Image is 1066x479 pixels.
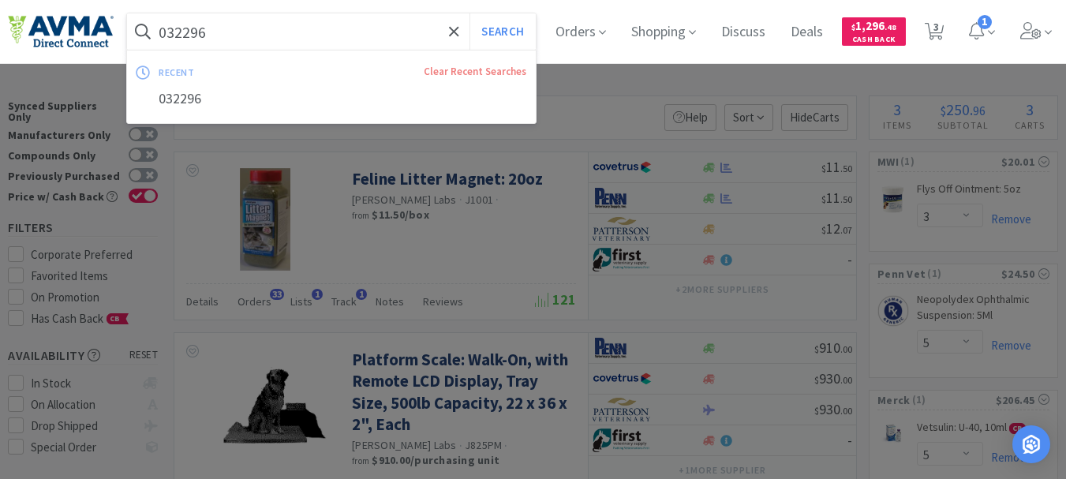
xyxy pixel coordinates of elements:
button: Search [469,13,535,50]
input: Search by item, sku, manufacturer, ingredient, size... [127,13,536,50]
a: Clear Recent Searches [424,65,526,78]
span: . 48 [885,22,896,32]
a: 3 [918,27,951,41]
a: Discuss [715,25,772,39]
span: Cash Back [851,36,896,46]
span: 1,296 [851,18,896,33]
div: Open Intercom Messenger [1012,425,1050,463]
span: 1 [978,15,992,29]
div: 032296 [127,84,536,114]
a: Deals [784,25,829,39]
span: $ [851,22,855,32]
div: recent [159,60,309,84]
img: e4e33dab9f054f5782a47901c742baa9_102.png [8,15,114,48]
a: $1,296.48Cash Back [842,10,906,53]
